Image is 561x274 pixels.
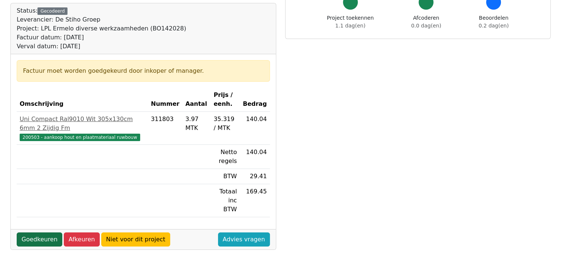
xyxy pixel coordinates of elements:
td: 311803 [148,112,182,145]
span: 1.1 dag(en) [335,23,365,29]
div: Afcoderen [411,14,441,30]
span: 0.2 dag(en) [479,23,509,29]
span: 0.0 dag(en) [411,23,441,29]
div: Project toekennen [327,14,374,30]
span: 200503 - aankoop hout en plaatmateriaal ruwbouw [20,134,140,141]
td: 140.04 [240,145,270,169]
td: Totaal inc BTW [211,184,240,217]
div: Factuur datum: [DATE] [17,33,186,42]
th: Prijs / eenh. [211,88,240,112]
th: Aantal [182,88,211,112]
div: Gecodeerd [37,7,67,15]
a: Afkeuren [64,232,100,247]
td: BTW [211,169,240,184]
div: Leverancier: De Stiho Groep [17,15,186,24]
div: 35.319 / MTK [214,115,237,133]
a: Goedkeuren [17,232,62,247]
td: 169.45 [240,184,270,217]
th: Nummer [148,88,182,112]
div: Beoordelen [479,14,509,30]
div: Status: [17,6,186,51]
td: 140.04 [240,112,270,145]
div: Factuur moet worden goedgekeurd door inkoper of manager. [23,66,264,75]
th: Omschrijving [17,88,148,112]
td: Netto regels [211,145,240,169]
div: 3.97 MTK [185,115,208,133]
div: Verval datum: [DATE] [17,42,186,51]
a: Uni Compact Ral9010 Wit 305x130cm 6mm 2 Zijdig Fm200503 - aankoop hout en plaatmateriaal ruwbouw [20,115,145,141]
a: Niet voor dit project [101,232,170,247]
td: 29.41 [240,169,270,184]
th: Bedrag [240,88,270,112]
div: Uni Compact Ral9010 Wit 305x130cm 6mm 2 Zijdig Fm [20,115,145,133]
div: Project: LPL Ermelo diverse werkzaamheden (BO142028) [17,24,186,33]
a: Advies vragen [218,232,270,247]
